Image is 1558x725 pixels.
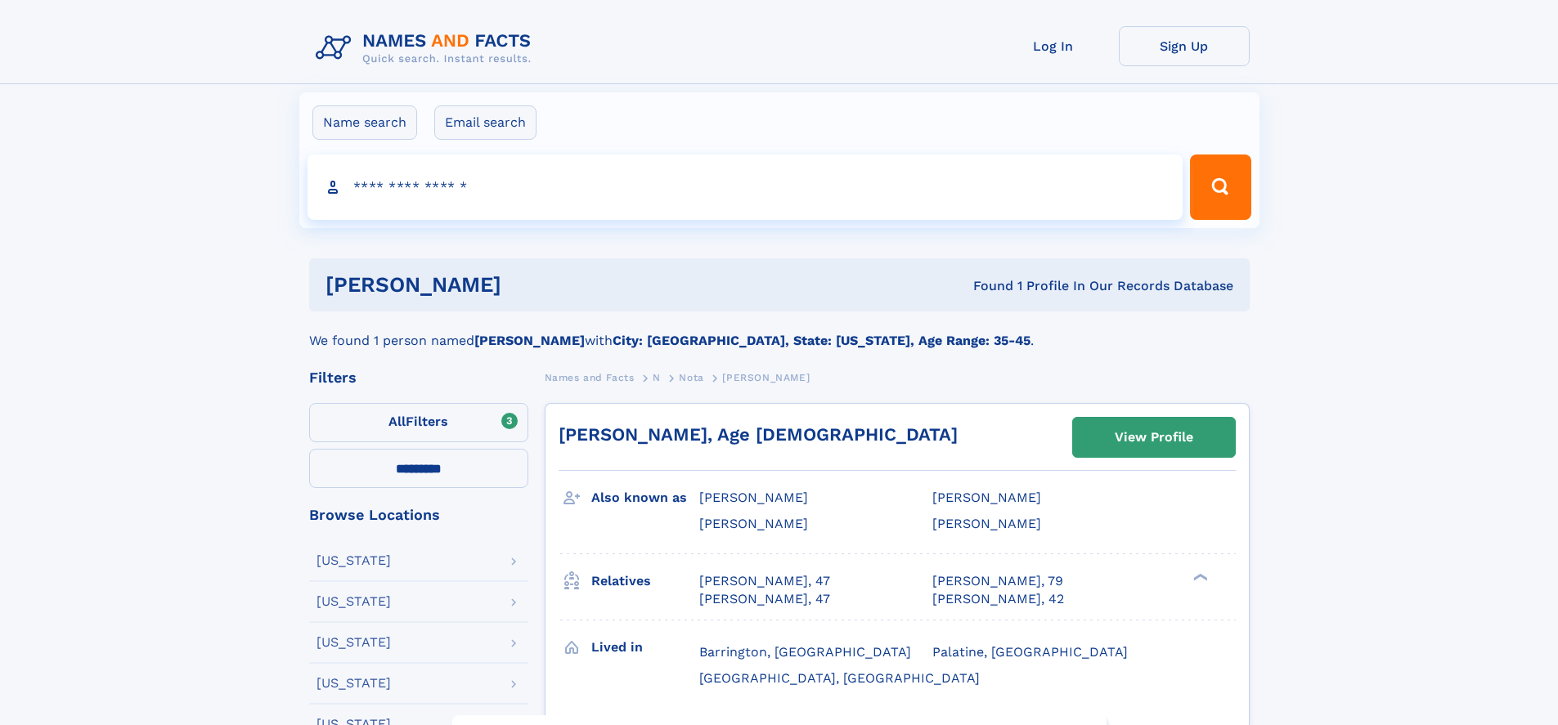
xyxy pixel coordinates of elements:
h3: Lived in [591,633,699,661]
span: All [388,414,406,429]
input: search input [308,154,1183,220]
div: Browse Locations [309,508,528,522]
a: N [653,367,661,387]
div: [US_STATE] [317,595,391,608]
div: ❯ [1189,571,1209,582]
a: Log In [988,26,1119,66]
h3: Also known as [591,484,699,512]
a: [PERSON_NAME], 42 [932,590,1064,608]
a: [PERSON_NAME], 79 [932,572,1063,590]
div: [US_STATE] [317,677,391,690]
div: View Profile [1115,418,1193,456]
label: Name search [312,105,417,140]
img: Logo Names and Facts [309,26,545,70]
span: [PERSON_NAME] [722,372,810,383]
div: We found 1 person named with . [309,311,1250,351]
span: Palatine, [GEOGRAPHIC_DATA] [932,644,1128,660]
a: [PERSON_NAME], Age [DEMOGRAPHIC_DATA] [559,424,958,445]
div: Found 1 Profile In Our Records Database [737,277,1233,295]
a: [PERSON_NAME], 47 [699,590,830,608]
div: [US_STATE] [317,554,391,567]
b: City: [GEOGRAPHIC_DATA], State: [US_STATE], Age Range: 35-45 [613,333,1030,348]
h1: [PERSON_NAME] [326,275,738,295]
h3: Relatives [591,567,699,595]
a: Names and Facts [545,367,635,387]
span: Barrington, [GEOGRAPHIC_DATA] [699,644,911,660]
span: [PERSON_NAME] [932,490,1041,505]
span: [GEOGRAPHIC_DATA], [GEOGRAPHIC_DATA] [699,670,980,686]
button: Search Button [1190,154,1250,220]
span: N [653,372,661,383]
span: [PERSON_NAME] [932,516,1041,531]
b: [PERSON_NAME] [474,333,585,348]
span: [PERSON_NAME] [699,490,808,505]
label: Email search [434,105,537,140]
a: Sign Up [1119,26,1250,66]
a: View Profile [1073,418,1235,457]
span: Nota [679,372,703,383]
label: Filters [309,403,528,442]
span: [PERSON_NAME] [699,516,808,531]
a: Nota [679,367,703,387]
div: Filters [309,370,528,385]
a: [PERSON_NAME], 47 [699,572,830,590]
div: [US_STATE] [317,636,391,649]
